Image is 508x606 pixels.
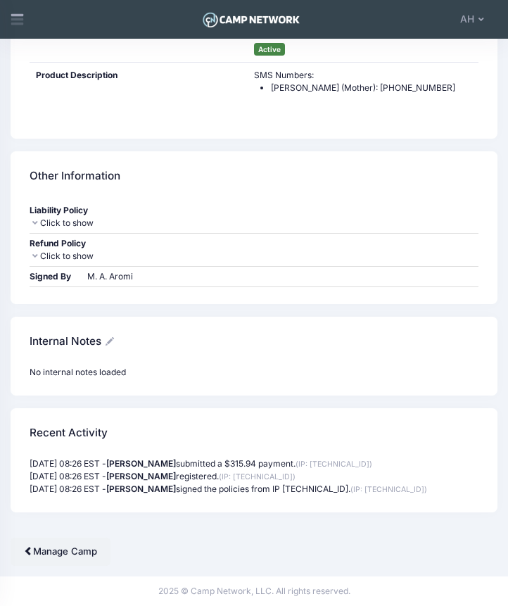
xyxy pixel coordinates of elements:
[87,270,133,283] div: M. A. Aromi
[201,9,301,30] img: Logo
[271,82,478,94] li: [PERSON_NAME] (Mother): [PHONE_NUMBER]
[30,366,478,379] div: No internal notes loaded
[30,63,478,122] td: SMS Numbers:
[30,250,478,263] div: Click to show
[350,485,427,494] span: (IP: [TECHNICAL_ID])
[30,204,478,217] div: Liability Policy
[30,483,478,495] p: [DATE] 08:26 EST - signed the policies from IP [TECHNICAL_ID].
[11,538,110,566] a: Manage Camp
[106,484,176,494] strong: [PERSON_NAME]
[30,270,85,283] div: Signed By
[30,217,478,229] div: Click to show
[296,460,372,469] span: (IP: [TECHNICAL_ID])
[30,417,108,449] h4: Recent Activity
[219,472,296,481] span: (IP: [TECHNICAL_ID])
[30,457,478,470] p: [DATE] 08:26 EST - submitted a $315.94 payment.
[30,470,478,483] p: [DATE] 08:26 EST - registered.
[158,586,350,596] span: 2025 © Camp Network, LLC. All rights reserved.
[254,43,285,56] span: Active
[106,471,176,481] strong: [PERSON_NAME]
[460,12,474,27] span: AH
[30,160,120,192] h4: Other Information
[30,237,478,250] div: Refund Policy
[106,458,176,469] strong: [PERSON_NAME]
[6,4,27,34] div: Show aside menu
[30,325,114,358] h4: Internal Notes
[452,4,497,34] button: AH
